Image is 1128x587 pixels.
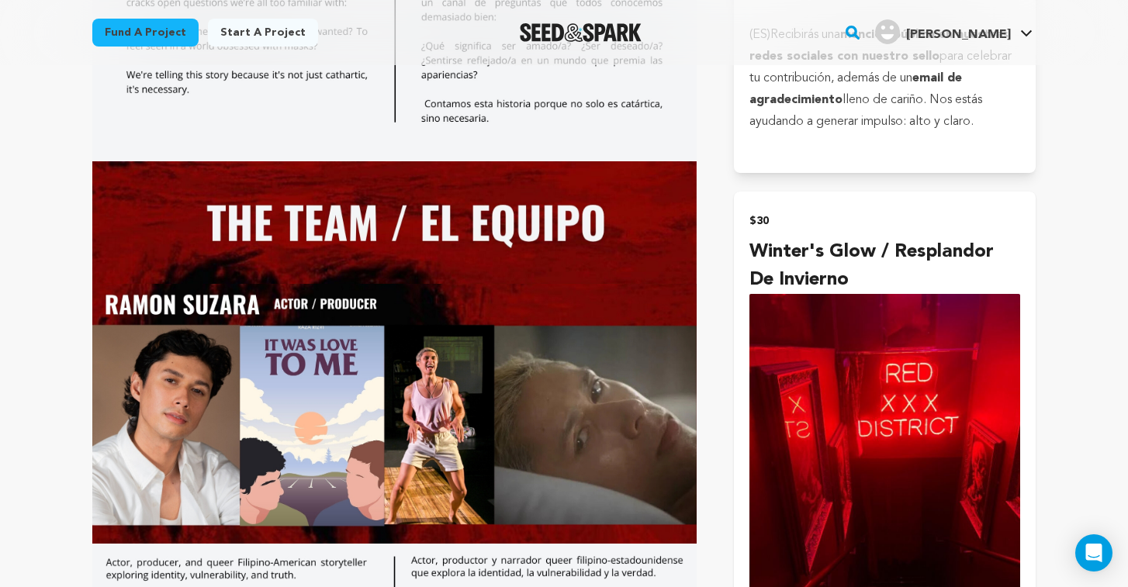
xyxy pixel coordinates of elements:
[749,238,1020,294] h4: Winter's Glow / Resplandor de Invierno
[875,19,900,44] img: user.png
[872,16,1036,44] a: Danny's Profile
[749,50,1012,85] span: para celebrar tu contribución, además de un
[1075,534,1112,571] div: Open Intercom Messenger
[872,16,1036,49] span: Danny's Profile
[92,161,697,284] img: 1753654597-1a792424-d9ce-45ec-bd55-727e23d01083.jpg
[520,23,642,42] img: Seed&Spark Logo Dark Mode
[92,284,697,544] img: 1753654622-b97ac547-e940-4236-83b4-90198310dbf9.jpg
[875,19,1011,44] div: Danny's Profile
[520,23,642,42] a: Seed&Spark Homepage
[749,210,1020,232] h2: $30
[92,19,199,47] a: Fund a project
[208,19,318,47] a: Start a project
[749,94,982,128] span: lleno de cariño. Nos estás ayudando a generar impulso: alto y claro.
[749,24,1020,133] p: (ES)
[749,72,962,106] strong: email de agradecimiento
[906,29,1011,41] span: [PERSON_NAME]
